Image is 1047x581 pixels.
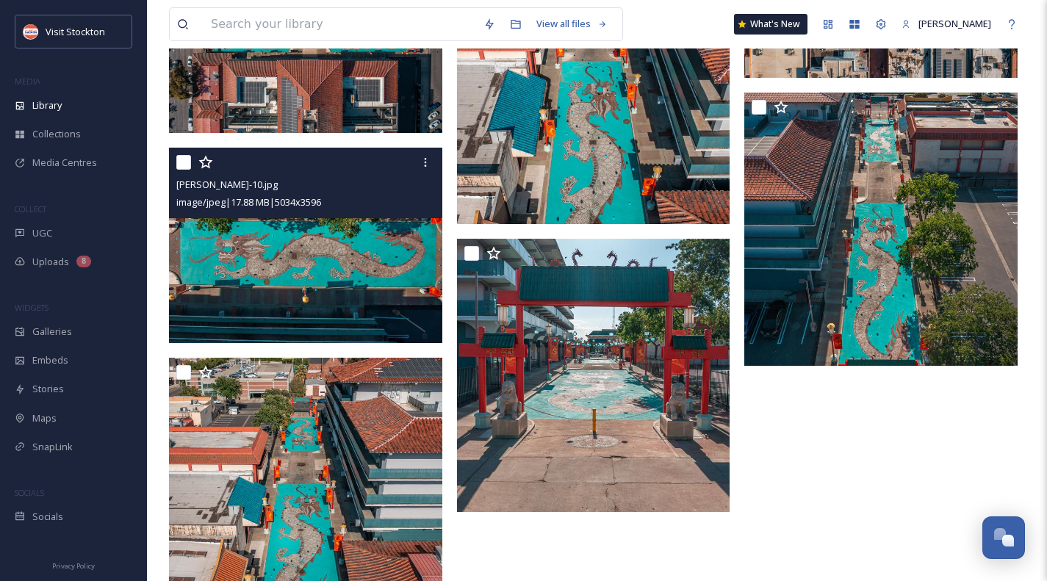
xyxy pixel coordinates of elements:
[32,382,64,396] span: Stories
[32,98,62,112] span: Library
[32,226,52,240] span: UGC
[15,203,46,214] span: COLLECT
[32,440,73,454] span: SnapLink
[734,14,807,35] a: What's New
[457,239,730,512] img: Chung-Wah-Lane-13.jpg
[32,156,97,170] span: Media Centres
[204,8,476,40] input: Search your library
[32,510,63,524] span: Socials
[982,516,1025,559] button: Open Chat
[32,127,81,141] span: Collections
[744,93,1018,366] img: Chung-Wah-Lane-11.jpg
[76,256,91,267] div: 8
[894,10,999,38] a: [PERSON_NAME]
[46,25,105,38] span: Visit Stockton
[52,556,95,574] a: Privacy Policy
[176,195,321,209] span: image/jpeg | 17.88 MB | 5034 x 3596
[32,411,57,425] span: Maps
[52,561,95,571] span: Privacy Policy
[24,24,38,39] img: unnamed.jpeg
[169,148,442,343] img: Chung-Wah-Lane-10.jpg
[529,10,615,38] a: View all files
[176,178,278,191] span: [PERSON_NAME]-10.jpg
[15,302,48,313] span: WIDGETS
[15,76,40,87] span: MEDIA
[32,353,68,367] span: Embeds
[32,325,72,339] span: Galleries
[15,487,44,498] span: SOCIALS
[32,255,69,269] span: Uploads
[918,17,991,30] span: [PERSON_NAME]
